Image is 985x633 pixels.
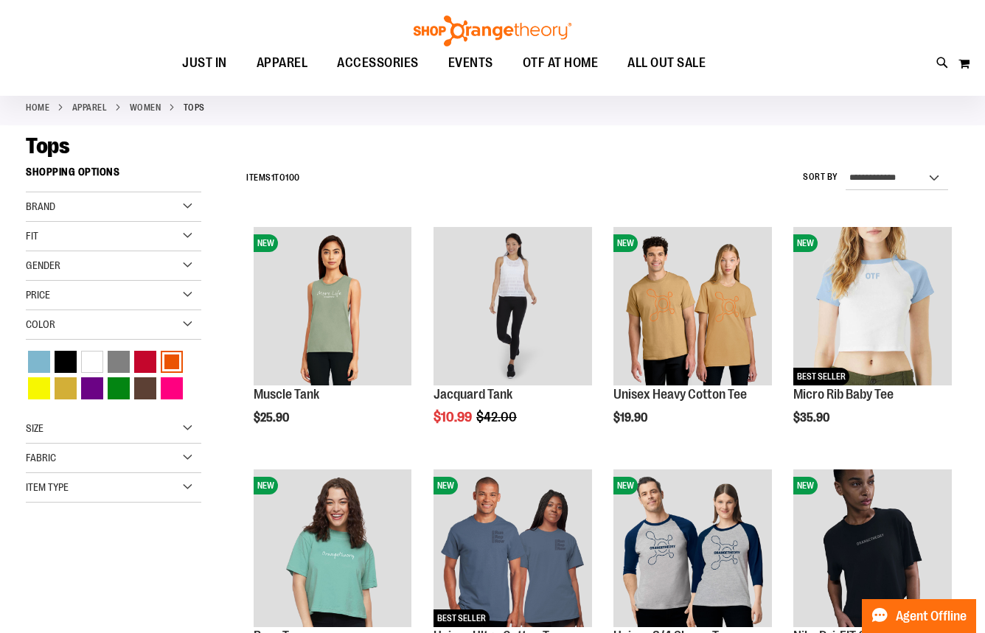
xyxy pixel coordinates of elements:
[411,15,574,46] img: Shop Orangetheory
[26,481,69,493] span: Item Type
[184,101,205,114] strong: Tops
[271,172,275,183] span: 1
[254,387,319,402] a: Muscle Tank
[159,349,185,375] a: Orange
[434,227,591,387] a: Front view of Jacquard Tank
[26,159,201,192] strong: Shopping Options
[26,259,60,271] span: Gender
[793,469,951,629] a: Nike Dri-FIT Cropped Short-SleeveNEW
[26,318,55,330] span: Color
[613,477,638,494] span: NEW
[72,101,108,114] a: APPAREL
[606,220,779,461] div: product
[337,46,419,80] span: ACCESSORIES
[434,387,512,402] a: Jacquard Tank
[627,46,706,80] span: ALL OUT SALE
[426,220,599,461] div: product
[254,411,291,424] span: $25.90
[26,230,38,242] span: Fit
[862,599,976,633] button: Agent Offline
[26,133,69,158] span: Tops
[254,469,411,627] img: Boxy Tee
[254,469,411,629] a: Boxy TeeNEW
[26,452,56,464] span: Fabric
[793,227,951,387] a: Micro Rib Baby TeeNEWBEST SELLER
[786,220,958,461] div: product
[434,477,458,494] span: NEW
[793,368,849,385] span: BEST SELLER
[26,200,55,212] span: Brand
[613,469,771,629] a: Unisex 3/4 Sleeve TeeNEW
[613,227,771,385] img: Unisex Heavy Cotton Tee
[476,410,519,424] span: $42.00
[105,349,132,375] a: Grey
[793,477,818,494] span: NEW
[130,101,161,114] a: WOMEN
[52,375,79,402] a: Gold
[434,227,591,385] img: Front view of Jacquard Tank
[434,469,591,629] a: Unisex Ultra Cotton TeeNEWBEST SELLER
[246,220,419,461] div: product
[613,469,771,627] img: Unisex 3/4 Sleeve Tee
[105,375,132,402] a: Green
[132,375,159,402] a: Brown
[523,46,599,80] span: OTF AT HOME
[26,375,52,402] a: Yellow
[793,227,951,385] img: Micro Rib Baby Tee
[793,234,818,252] span: NEW
[434,410,474,424] span: $10.99
[254,234,278,252] span: NEW
[896,609,967,623] span: Agent Offline
[434,609,490,627] span: BEST SELLER
[26,349,52,375] a: Blue
[26,422,43,434] span: Size
[159,375,185,402] a: Pink
[434,469,591,627] img: Unisex Ultra Cotton Tee
[79,375,105,402] a: Purple
[803,171,838,183] label: Sort By
[254,227,411,387] a: Muscle TankNEW
[285,172,300,183] span: 100
[257,46,308,80] span: APPAREL
[182,46,227,80] span: JUST IN
[613,227,771,387] a: Unisex Heavy Cotton TeeNEW
[26,289,50,301] span: Price
[254,477,278,494] span: NEW
[793,469,951,627] img: Nike Dri-FIT Cropped Short-Sleeve
[254,227,411,385] img: Muscle Tank
[613,234,638,252] span: NEW
[26,101,49,114] a: Home
[613,387,747,402] a: Unisex Heavy Cotton Tee
[448,46,493,80] span: EVENTS
[52,349,79,375] a: Black
[132,349,159,375] a: Red
[79,349,105,375] a: White
[613,411,650,424] span: $19.90
[246,167,300,189] h2: Items to
[793,411,832,424] span: $35.90
[793,387,894,402] a: Micro Rib Baby Tee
